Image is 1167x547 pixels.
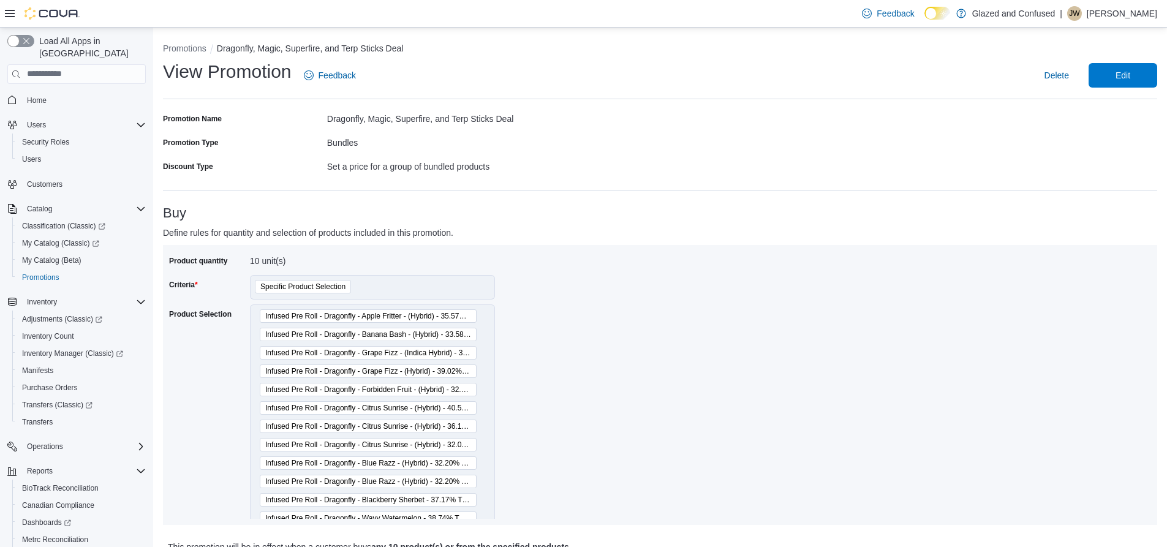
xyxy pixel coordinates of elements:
[12,311,151,328] a: Adjustments (Classic)
[17,346,128,361] a: Inventory Manager (Classic)
[22,417,53,427] span: Transfers
[12,480,151,497] button: BioTrack Reconciliation
[17,380,83,395] a: Purchase Orders
[255,280,351,293] span: Specific Product Selection
[260,281,346,293] span: Specific Product Selection
[12,217,151,235] a: Classification (Classic)
[265,439,471,451] span: Infused Pre Roll - Dragonfly - Citrus Sunrise - (Hybrid) - 32.04% THC - 1.25g
[265,365,471,377] span: Infused Pre Roll - Dragonfly - Grape Fizz - (Hybrid) - 39.02% THC - 1.25g
[22,137,69,147] span: Security Roles
[17,312,146,326] span: Adjustments (Classic)
[12,413,151,431] button: Transfers
[17,236,146,251] span: My Catalog (Classic)
[163,43,206,53] button: Promotions
[17,380,146,395] span: Purchase Orders
[163,42,1157,57] nav: An example of EuiBreadcrumbs
[12,497,151,514] button: Canadian Compliance
[22,118,51,132] button: Users
[22,366,53,375] span: Manifests
[327,157,660,172] div: Set a price for a group of bundled products
[22,400,93,410] span: Transfers (Classic)
[265,310,471,322] span: Infused Pre Roll - Dragonfly - Apple Fritter - (Hybrid) - 35.57% THC - 1.25g
[17,329,146,344] span: Inventory Count
[169,309,232,319] label: Product Selection
[22,314,102,324] span: Adjustments (Classic)
[260,475,477,488] span: Infused Pre Roll - Dragonfly - Blue Razz - (Hybrid) - 32.20% THC - 1.25g
[17,346,146,361] span: Inventory Manager (Classic)
[260,401,477,415] span: Infused Pre Roll - Dragonfly - Citrus Sunrise - (Hybrid) - 40.50% THC - 1.25g
[22,464,58,478] button: Reports
[265,512,471,524] span: Infused Pre Roll - Dragonfly - Wavy Watermelon - 38.74% THC - 1.25g
[12,151,151,168] button: Users
[265,347,471,359] span: Infused Pre Roll - Dragonfly - Grape Fizz - (Indica Hybrid) - 34.35% THC - 1.25g
[2,91,151,109] button: Home
[17,135,146,149] span: Security Roles
[27,204,52,214] span: Catalog
[299,63,361,88] a: Feedback
[327,133,660,148] div: Bundles
[22,295,62,309] button: Inventory
[1060,6,1062,21] p: |
[924,7,950,20] input: Dark Mode
[163,225,908,240] p: Define rules for quantity and selection of products included in this promotion.
[34,35,146,59] span: Load All Apps in [GEOGRAPHIC_DATA]
[2,175,151,193] button: Customers
[260,420,477,433] span: Infused Pre Roll - Dragonfly - Citrus Sunrise - (Hybrid) - 36.1% THC - 1.25g
[1087,6,1157,21] p: [PERSON_NAME]
[2,293,151,311] button: Inventory
[17,253,146,268] span: My Catalog (Beta)
[265,420,471,432] span: Infused Pre Roll - Dragonfly - Citrus Sunrise - (Hybrid) - 36.1% THC - 1.25g
[260,346,477,360] span: Infused Pre Roll - Dragonfly - Grape Fizz - (Indica Hybrid) - 34.35% THC - 1.25g
[22,464,146,478] span: Reports
[265,494,471,506] span: Infused Pre Roll - Dragonfly - Blackberry Sherbet - 37.17% THC - 1.25g
[260,493,477,507] span: Infused Pre Roll - Dragonfly - Blackberry Sherbet - 37.17% THC - 1.25g
[27,466,53,476] span: Reports
[17,219,146,233] span: Classification (Classic)
[2,438,151,455] button: Operations
[265,402,471,414] span: Infused Pre Roll - Dragonfly - Citrus Sunrise - (Hybrid) - 40.50% THC - 1.25g
[12,345,151,362] a: Inventory Manager (Classic)
[163,59,292,84] h1: View Promotion
[17,253,86,268] a: My Catalog (Beta)
[163,114,222,124] label: Promotion Name
[17,532,93,547] a: Metrc Reconciliation
[22,202,146,216] span: Catalog
[12,396,151,413] a: Transfers (Classic)
[163,206,1157,221] h3: Buy
[17,312,107,326] a: Adjustments (Classic)
[163,138,218,148] label: Promotion Type
[265,383,471,396] span: Infused Pre Roll - Dragonfly - Forbidden Fruit - (Hybrid) - 32.96% THC - 1.25g
[260,383,477,396] span: Infused Pre Roll - Dragonfly - Forbidden Fruit - (Hybrid) - 32.96% THC - 1.25g
[17,398,146,412] span: Transfers (Classic)
[22,295,146,309] span: Inventory
[2,116,151,134] button: Users
[22,202,57,216] button: Catalog
[12,379,151,396] button: Purchase Orders
[1069,6,1079,21] span: JW
[12,134,151,151] button: Security Roles
[27,297,57,307] span: Inventory
[163,162,213,172] label: Discount Type
[12,235,151,252] a: My Catalog (Classic)
[22,238,99,248] span: My Catalog (Classic)
[877,7,914,20] span: Feedback
[17,329,79,344] a: Inventory Count
[265,457,471,469] span: Infused Pre Roll - Dragonfly - Blue Razz - (Hybrid) - 32.20% THC - 1.25g Group
[17,152,146,167] span: Users
[319,69,356,81] span: Feedback
[22,439,68,454] button: Operations
[250,251,414,266] div: 10 unit(s)
[17,498,99,513] a: Canadian Compliance
[17,236,104,251] a: My Catalog (Classic)
[22,500,94,510] span: Canadian Compliance
[22,221,105,231] span: Classification (Classic)
[22,535,88,545] span: Metrc Reconciliation
[22,349,123,358] span: Inventory Manager (Classic)
[260,364,477,378] span: Infused Pre Roll - Dragonfly - Grape Fizz - (Hybrid) - 39.02% THC - 1.25g
[217,43,404,53] button: Dragonfly, Magic, Superfire, and Terp Sticks Deal
[22,483,99,493] span: BioTrack Reconciliation
[22,177,67,192] a: Customers
[2,462,151,480] button: Reports
[27,179,62,189] span: Customers
[17,415,146,429] span: Transfers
